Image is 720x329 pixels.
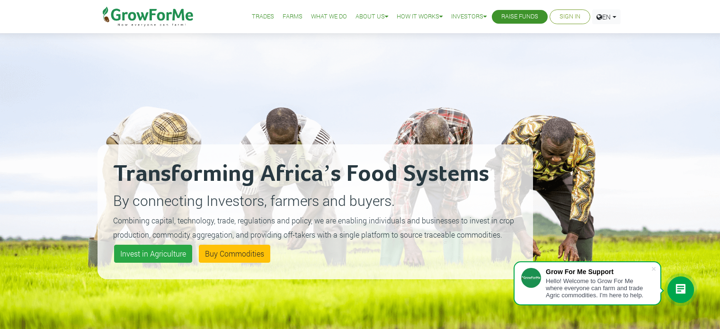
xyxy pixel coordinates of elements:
a: Investors [451,12,487,22]
h2: Transforming Africa’s Food Systems [113,160,517,188]
a: What We Do [311,12,347,22]
a: Raise Funds [501,12,538,22]
a: Invest in Agriculture [114,245,192,263]
p: By connecting Investors, farmers and buyers. [113,190,517,211]
a: Buy Commodities [199,245,270,263]
a: Trades [252,12,274,22]
small: Combining capital, technology, trade, regulations and policy, we are enabling individuals and bus... [113,215,514,240]
div: Grow For Me Support [546,268,651,276]
a: How it Works [397,12,443,22]
div: Hello! Welcome to Grow For Me where everyone can farm and trade Agric commodities. I'm here to help. [546,277,651,299]
a: Sign In [560,12,580,22]
a: About Us [356,12,388,22]
a: EN [592,9,621,24]
a: Farms [283,12,302,22]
